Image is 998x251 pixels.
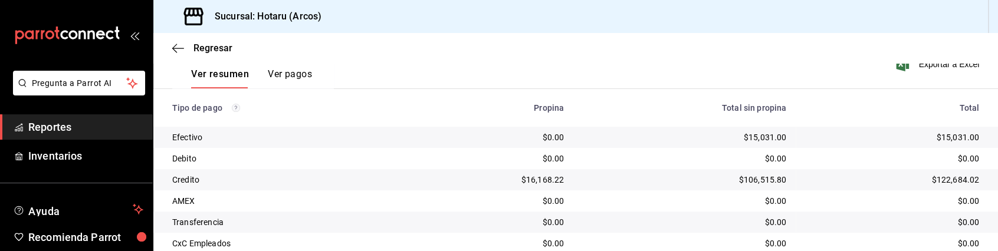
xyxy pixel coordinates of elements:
div: $0.00 [583,153,786,164]
button: Ver resumen [191,68,249,88]
div: $15,031.00 [583,131,786,143]
div: $0.00 [805,195,979,207]
span: Inventarios [28,148,143,164]
div: $15,031.00 [805,131,979,143]
div: CxC Empleados [172,237,400,249]
div: $0.00 [805,216,979,228]
span: Recomienda Parrot [28,229,143,245]
span: Ayuda [28,202,128,216]
span: Pregunta a Parrot AI [32,77,127,90]
div: Tipo de pago [172,103,400,113]
div: $106,515.80 [583,174,786,186]
div: Transferencia [172,216,400,228]
h3: Sucursal: Hotaru (Arcos) [205,9,321,24]
div: $0.00 [419,131,564,143]
svg: Los pagos realizados con Pay y otras terminales son montos brutos. [232,104,240,112]
div: $0.00 [583,216,786,228]
a: Pregunta a Parrot AI [8,85,145,98]
div: $0.00 [419,153,564,164]
span: Reportes [28,119,143,135]
div: $0.00 [805,153,979,164]
div: Propina [419,103,564,113]
div: $0.00 [419,216,564,228]
button: Exportar a Excel [898,57,979,71]
div: $0.00 [805,237,979,249]
div: AMEX [172,195,400,207]
div: $122,684.02 [805,174,979,186]
div: $0.00 [583,237,786,249]
div: Total [805,103,979,113]
div: Debito [172,153,400,164]
div: navigation tabs [191,68,312,88]
span: Regresar [193,42,232,54]
button: Pregunta a Parrot AI [13,71,145,95]
div: $0.00 [419,195,564,207]
div: $0.00 [583,195,786,207]
div: Credito [172,174,400,186]
div: Efectivo [172,131,400,143]
div: $16,168.22 [419,174,564,186]
div: Total sin propina [583,103,786,113]
button: Regresar [172,42,232,54]
button: Ver pagos [268,68,312,88]
button: open_drawer_menu [130,31,139,40]
div: $0.00 [419,237,564,249]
